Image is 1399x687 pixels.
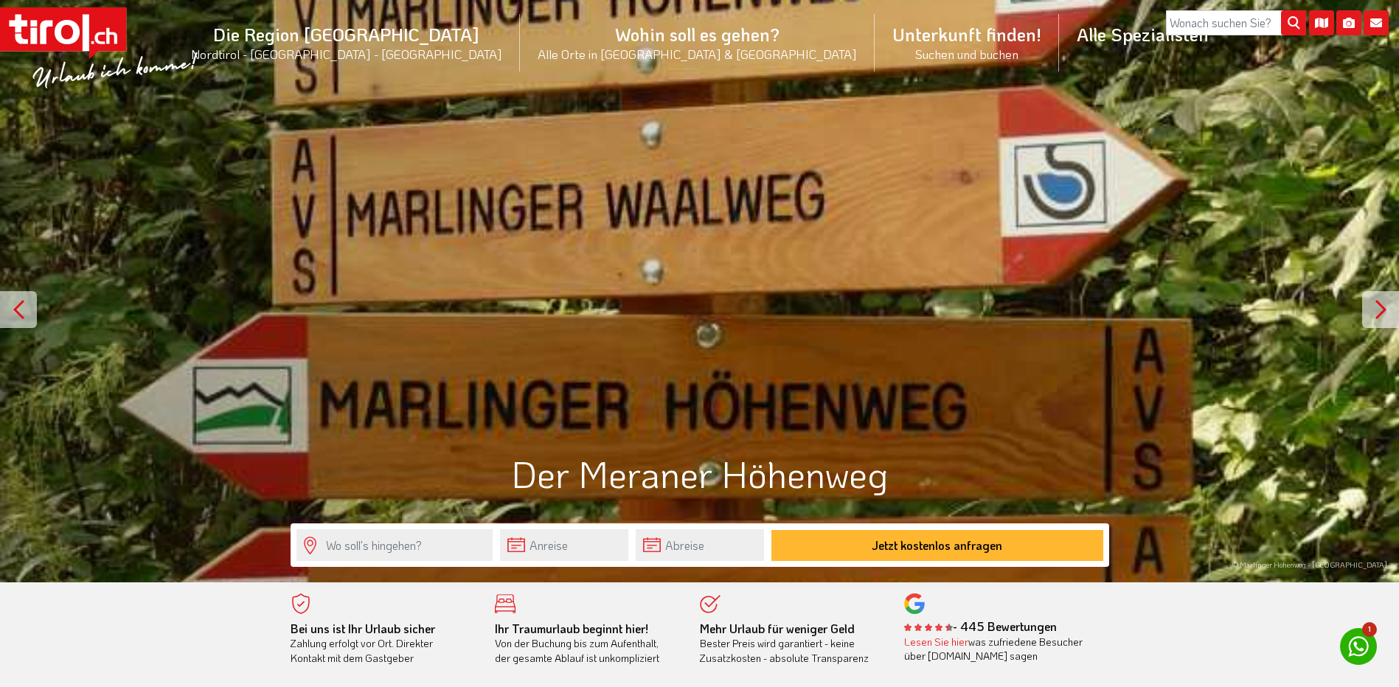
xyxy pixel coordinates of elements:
[173,7,520,78] a: Die Region [GEOGRAPHIC_DATA]Nordtirol - [GEOGRAPHIC_DATA] - [GEOGRAPHIC_DATA]
[1166,10,1306,35] input: Wonach suchen Sie?
[520,7,875,78] a: Wohin soll es gehen?Alle Orte in [GEOGRAPHIC_DATA] & [GEOGRAPHIC_DATA]
[892,46,1041,62] small: Suchen und buchen
[875,7,1059,78] a: Unterkunft finden!Suchen und buchen
[636,529,764,561] input: Abreise
[904,635,1087,663] div: was zufriedene Besucher über [DOMAIN_NAME] sagen
[700,621,855,636] b: Mehr Urlaub für weniger Geld
[1309,10,1334,35] i: Karte öffnen
[904,635,968,649] a: Lesen Sie hier
[296,529,493,561] input: Wo soll's hingehen?
[1362,622,1377,637] span: 1
[1364,10,1389,35] i: Kontakt
[495,621,648,636] b: Ihr Traumurlaub beginnt hier!
[700,621,883,666] div: Bester Preis wird garantiert - keine Zusatzkosten - absolute Transparenz
[291,621,473,666] div: Zahlung erfolgt vor Ort. Direkter Kontakt mit dem Gastgeber
[1059,7,1226,62] a: Alle Spezialisten
[771,530,1103,561] button: Jetzt kostenlos anfragen
[191,46,502,62] small: Nordtirol - [GEOGRAPHIC_DATA] - [GEOGRAPHIC_DATA]
[291,453,1109,494] h1: Der Meraner Höhenweg
[500,529,628,561] input: Anreise
[1340,628,1377,665] a: 1
[538,46,857,62] small: Alle Orte in [GEOGRAPHIC_DATA] & [GEOGRAPHIC_DATA]
[1336,10,1361,35] i: Fotogalerie
[495,621,678,666] div: Von der Buchung bis zum Aufenthalt, der gesamte Ablauf ist unkompliziert
[904,618,1057,634] b: - 445 Bewertungen
[291,621,435,636] b: Bei uns ist Ihr Urlaub sicher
